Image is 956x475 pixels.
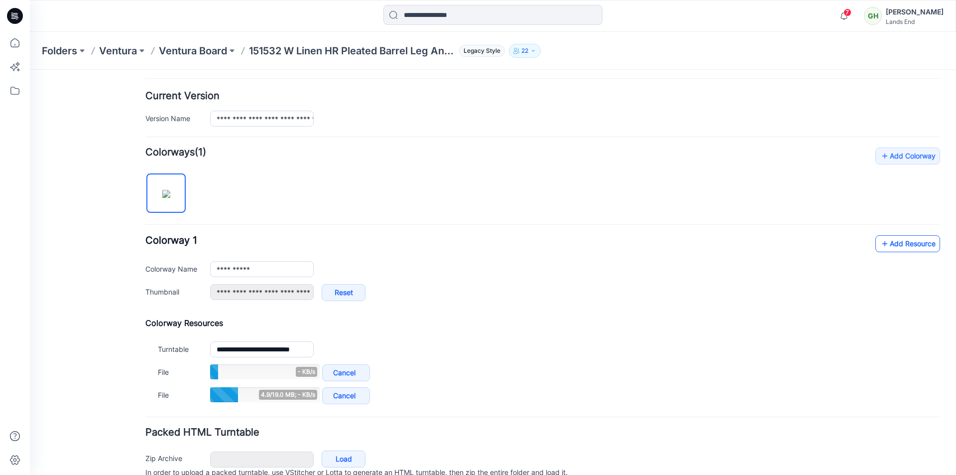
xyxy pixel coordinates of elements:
[116,383,170,394] label: Zip Archive
[116,398,910,428] p: In order to upload a packed turntable, use VStitcher or Lotta to generate an HTML turntable, then...
[116,216,170,227] label: Thumbnail
[845,165,910,182] a: Add Resource
[292,295,340,312] a: Cancel
[165,76,176,88] span: (1)
[266,297,287,307] span: - KB/s
[30,70,956,475] iframe: edit-style
[116,358,910,367] h4: Packed HTML Turntable
[159,44,227,58] a: Ventura Board
[886,6,944,18] div: [PERSON_NAME]
[116,164,167,176] span: Colorway 1
[249,44,455,58] p: 151532 W Linen HR Pleated Barrel Leg Ankle Pant_REV1
[128,297,170,308] label: File
[459,45,505,57] span: Legacy Style
[864,7,882,25] div: GH
[843,8,851,16] span: 7
[292,317,340,334] a: Cancel
[509,44,541,58] button: 22
[128,274,170,285] label: Turntable
[292,214,336,231] a: Reset
[132,120,140,128] img: eyJhbGciOiJIUzI1NiIsImtpZCI6IjAiLCJzbHQiOiJzZXMiLCJ0eXAiOiJKV1QifQ.eyJkYXRhIjp7InR5cGUiOiJzdG9yYW...
[292,381,336,398] a: Load
[128,319,170,330] label: File
[845,78,910,95] a: Add Colorway
[521,45,528,56] p: 22
[886,18,944,25] div: Lands End
[229,320,287,330] span: 4.9/19.0 MB; - KB/s
[99,44,137,58] a: Ventura
[455,44,505,58] button: Legacy Style
[42,44,77,58] a: Folders
[116,76,165,88] strong: Colorways
[116,193,170,204] label: Colorway Name
[116,248,910,258] h4: Colorway Resources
